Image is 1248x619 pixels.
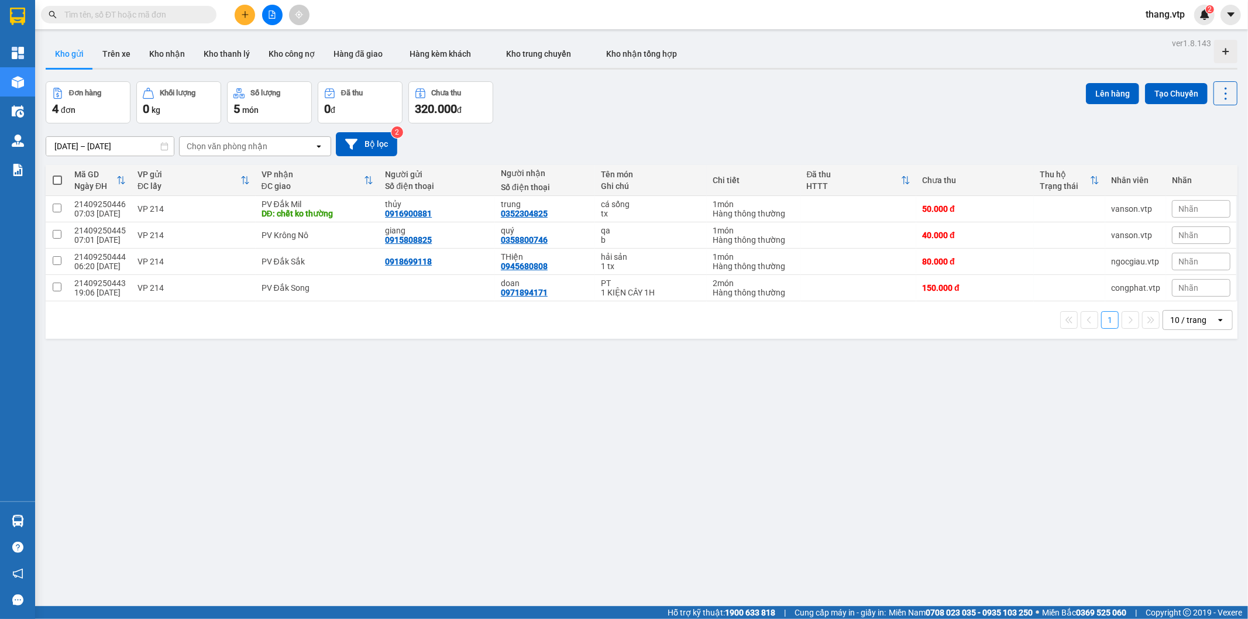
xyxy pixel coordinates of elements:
[725,608,775,617] strong: 1900 633 818
[187,140,267,152] div: Chọn văn phòng nhận
[601,181,701,191] div: Ghi chú
[137,283,250,293] div: VP 214
[385,200,489,209] div: thủy
[12,105,24,118] img: warehouse-icon
[807,170,902,179] div: Đã thu
[1208,5,1212,13] span: 2
[1221,5,1241,25] button: caret-down
[331,105,335,115] span: đ
[501,278,589,288] div: doan
[12,568,23,579] span: notification
[74,252,126,262] div: 21409250444
[784,606,786,619] span: |
[1135,606,1137,619] span: |
[74,278,126,288] div: 21409250443
[227,81,312,123] button: Số lượng5món
[1199,9,1210,20] img: icon-new-feature
[132,165,256,196] th: Toggle SortBy
[12,542,23,553] span: question-circle
[713,200,795,209] div: 1 món
[68,165,132,196] th: Toggle SortBy
[136,81,221,123] button: Khối lượng0kg
[69,89,101,97] div: Đơn hàng
[1136,7,1194,22] span: thang.vtp
[385,235,432,245] div: 0915808825
[262,170,365,179] div: VP nhận
[922,231,1028,240] div: 40.000 đ
[807,181,902,191] div: HTTT
[501,168,589,178] div: Người nhận
[501,252,589,262] div: THiện
[1111,257,1160,266] div: ngocgiau.vtp
[668,606,775,619] span: Hỗ trợ kỹ thuật:
[1040,181,1089,191] div: Trạng thái
[259,40,324,68] button: Kho công nợ
[341,89,363,97] div: Đã thu
[137,170,240,179] div: VP gửi
[262,231,374,240] div: PV Krông Nô
[601,226,701,235] div: qa
[324,102,331,116] span: 0
[152,105,160,115] span: kg
[137,257,250,266] div: VP 214
[262,209,374,218] div: DĐ: chết ko thường
[713,235,795,245] div: Hàng thông thường
[137,181,240,191] div: ĐC lấy
[713,176,795,185] div: Chi tiết
[93,40,140,68] button: Trên xe
[318,81,403,123] button: Đã thu0đ
[601,252,701,262] div: hải sản
[262,200,374,209] div: PV Đắk Mil
[713,288,795,297] div: Hàng thông thường
[922,257,1028,266] div: 80.000 đ
[795,606,886,619] span: Cung cấp máy in - giấy in:
[1111,231,1160,240] div: vanson.vtp
[1076,608,1126,617] strong: 0369 525 060
[601,170,701,179] div: Tên món
[74,235,126,245] div: 07:01 [DATE]
[1036,610,1039,615] span: ⚪️
[12,515,24,527] img: warehouse-icon
[1178,257,1198,266] span: Nhãn
[601,262,701,271] div: 1 tx
[241,11,249,19] span: plus
[713,226,795,235] div: 1 món
[52,102,59,116] span: 4
[262,257,374,266] div: PV Đắk Sắk
[385,209,432,218] div: 0916900881
[194,40,259,68] button: Kho thanh lý
[74,200,126,209] div: 21409250446
[606,49,677,59] span: Kho nhận tổng hợp
[922,176,1028,185] div: Chưa thu
[410,49,471,59] span: Hàng kèm khách
[1111,176,1160,185] div: Nhân viên
[1111,283,1160,293] div: congphat.vtp
[336,132,397,156] button: Bộ lọc
[889,606,1033,619] span: Miền Nam
[74,170,116,179] div: Mã GD
[1216,315,1225,325] svg: open
[385,257,432,266] div: 0918699118
[601,288,701,297] div: 1 KIỆN CÂY 1H
[1040,170,1089,179] div: Thu hộ
[10,8,25,25] img: logo-vxr
[268,11,276,19] span: file-add
[1034,165,1105,196] th: Toggle SortBy
[391,126,403,138] sup: 2
[1145,83,1208,104] button: Tạo Chuyến
[385,170,489,179] div: Người gửi
[385,226,489,235] div: giang
[601,209,701,218] div: tx
[1226,9,1236,20] span: caret-down
[12,594,23,606] span: message
[1172,176,1230,185] div: Nhãn
[1086,83,1139,104] button: Lên hàng
[74,209,126,218] div: 07:03 [DATE]
[501,262,548,271] div: 0945680808
[1042,606,1126,619] span: Miền Bắc
[46,81,130,123] button: Đơn hàng4đơn
[160,89,195,97] div: Khối lượng
[12,164,24,176] img: solution-icon
[314,142,324,151] svg: open
[601,278,701,288] div: PT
